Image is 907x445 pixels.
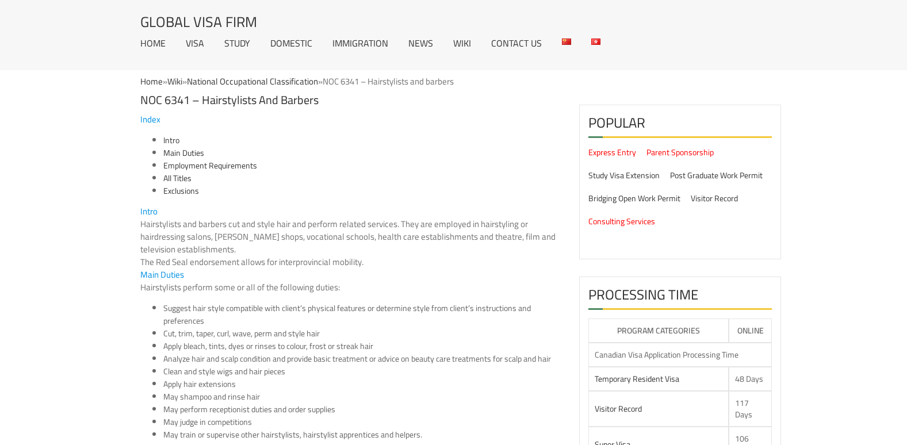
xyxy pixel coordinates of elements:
a: Global Visa Firm [140,14,257,29]
th: Online [729,319,772,343]
a: News [408,39,433,48]
span: NOC 6341 – Hairstylists and barbers [323,73,454,90]
span: Intro [140,203,158,220]
a: National Occupational Classification [187,73,318,90]
a: Consulting Services [588,214,655,229]
p: Hairstylists perform some or all of the following duties: [140,281,562,294]
li: Cut, trim, taper, curl, wave, perm and style hair [163,327,562,340]
li: Clean and style wigs and hair pieces [163,365,562,378]
h2: Processing Time [588,286,772,310]
a: Employment Requirements [163,158,257,173]
a: Study Visa Extension [588,168,660,183]
a: Express Entry [588,145,636,160]
li: Suggest hair style compatible with client’s physical features or determine style from client’s in... [163,302,562,327]
img: 中文 (中国) [562,39,571,45]
a: Contact Us [491,39,542,48]
span: » [140,73,454,90]
a: Bridging Open Work Permit [588,191,680,206]
a: Home [140,39,166,48]
td: 117 Days [729,391,772,427]
li: Apply bleach, tints, dyes or rinses to colour, frost or streak hair [163,340,562,352]
a: Main Duties [163,145,204,160]
a: Visitor Record [691,191,738,206]
li: May perform receptionist duties and order supplies [163,403,562,416]
h2: Popular [588,114,772,138]
h1: NOC 6341 – Hairstylists and barbers [140,87,562,106]
p: The Red Seal endorsement allows for interprovincial mobility. [140,256,562,268]
img: 繁体 [591,39,600,45]
div: Canadian visa application processing time [595,349,766,360]
a: Study [224,39,250,48]
a: Parent Sponsorship [646,145,714,160]
a: All Titles [163,171,192,186]
li: May judge in competitions [163,416,562,428]
span: Main Duties [140,266,184,283]
a: Post Graduate Work Permit [670,168,763,183]
li: Apply hair extensions [163,378,562,390]
td: 48 Days [729,367,772,391]
p: Hairstylists and barbers cut and style hair and perform related services. They are employed in ha... [140,218,562,256]
li: May train or supervise other hairstylists, hairstylist apprentices and helpers. [163,428,562,441]
a: Visitor Record [595,401,642,416]
a: Visa [186,39,204,48]
li: May shampoo and rinse hair [163,390,562,403]
a: Intro [163,133,179,148]
span: » [187,73,454,90]
span: » [167,73,454,90]
a: Wiki [453,39,471,48]
a: Wiki [167,73,182,90]
a: Temporary Resident Visa [595,371,679,386]
th: Program Categories [588,319,729,343]
a: Domestic [270,39,312,48]
li: Analyze hair and scalp condition and provide basic treatment or advice on beauty care treatments ... [163,352,562,365]
span: Index [140,111,160,128]
a: Immigration [332,39,388,48]
a: Home [140,73,163,90]
a: Exclusions [163,183,199,198]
